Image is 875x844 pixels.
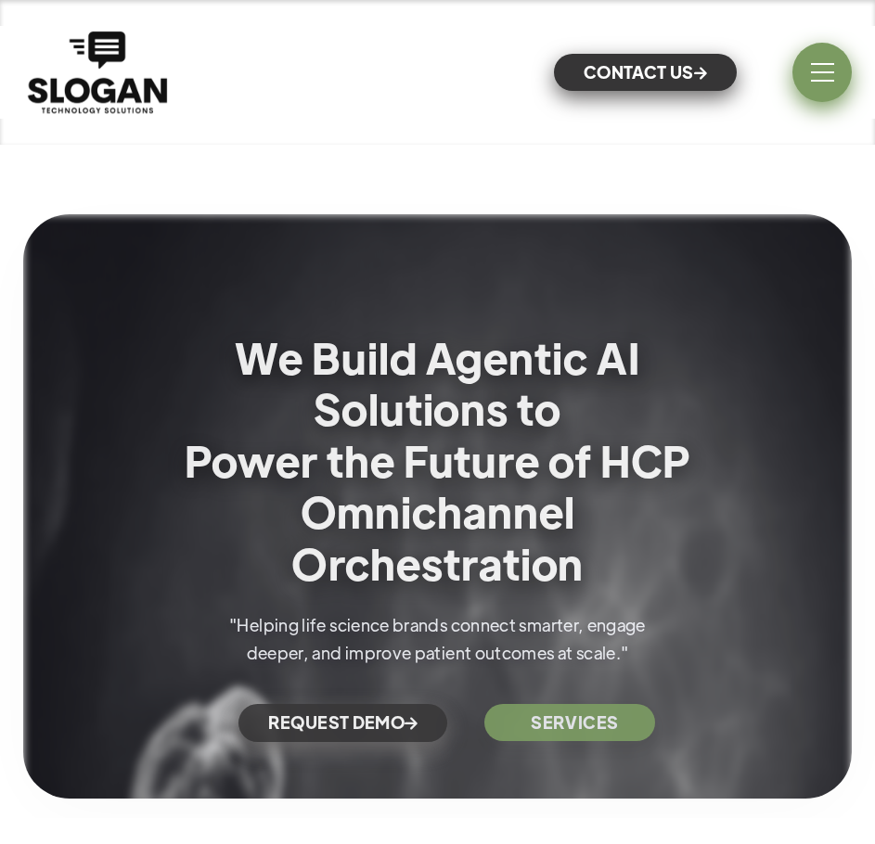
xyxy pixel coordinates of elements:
a: CONTACT US [554,54,737,91]
p: "Helping life science brands connect smarter, engage deeper, and improve patient outcomes at scale." [199,611,676,667]
h1: We Build Agentic AI Solutions to Power the Future of HCP Omnichannel Orchestration [153,332,723,589]
a: home [23,27,172,118]
a: REQUEST DEMO [238,704,448,741]
a: SERVICES [484,704,655,741]
strong: SERVICES [531,711,618,733]
span:  [405,717,418,729]
div: menu [792,43,852,102]
span:  [694,67,707,79]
